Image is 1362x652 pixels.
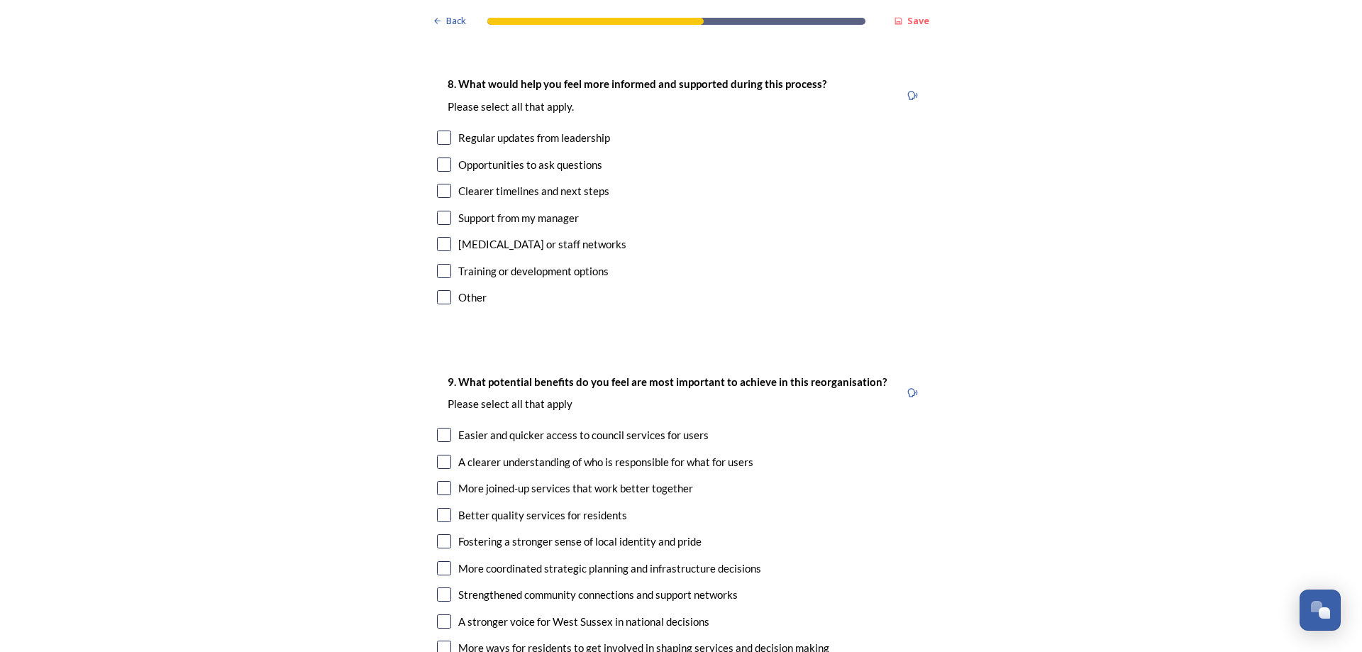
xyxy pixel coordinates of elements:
[446,14,466,28] span: Back
[458,507,627,524] div: Better quality services for residents
[458,263,609,280] div: Training or development options
[458,183,609,199] div: Clearer timelines and next steps
[458,210,579,226] div: Support from my manager
[458,427,709,443] div: Easier and quicker access to council services for users
[448,375,887,388] strong: 9. What potential benefits do you feel are most important to achieve in this reorganisation?
[458,534,702,550] div: Fostering a stronger sense of local identity and pride
[458,130,610,146] div: Regular updates from leadership
[448,397,887,411] p: Please select all that apply
[458,157,602,173] div: Opportunities to ask questions
[458,587,738,603] div: Strengthened community connections and support networks
[448,99,826,114] p: Please select all that apply.
[458,480,693,497] div: More joined-up services that work better together
[458,560,761,577] div: More coordinated strategic planning and infrastructure decisions
[458,454,753,470] div: A clearer understanding of who is responsible for what for users
[458,614,709,630] div: A stronger voice for West Sussex in national decisions
[448,77,826,90] strong: 8. What would help you feel more informed and supported during this process?
[458,289,487,306] div: Other
[458,236,626,253] div: [MEDICAL_DATA] or staff networks
[907,14,929,27] strong: Save
[1300,590,1341,631] button: Open Chat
